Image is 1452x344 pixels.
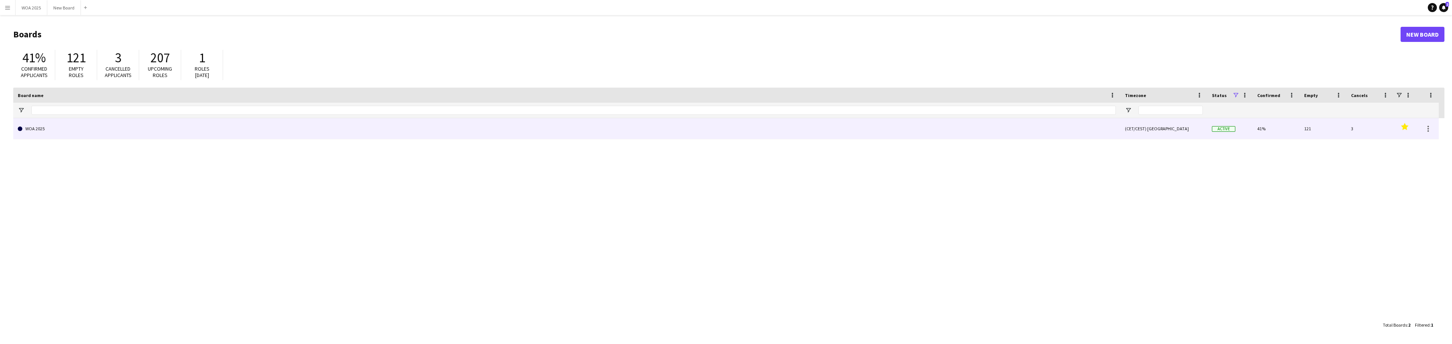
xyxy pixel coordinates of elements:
button: New Board [47,0,81,15]
span: Active [1212,126,1235,132]
span: 41% [22,49,46,66]
span: 2 [1446,2,1449,7]
span: Confirmed [1257,93,1280,98]
span: Timezone [1125,93,1146,98]
div: 121 [1300,118,1347,139]
button: Open Filter Menu [1125,107,1132,114]
a: New Board [1401,27,1444,42]
span: 1 [1431,322,1433,328]
span: 3 [115,49,121,66]
span: Upcoming roles [148,65,172,79]
span: Cancelled applicants [105,65,132,79]
span: 121 [67,49,86,66]
div: : [1383,318,1410,332]
button: WOA 2025 [16,0,47,15]
span: 1 [199,49,205,66]
span: Status [1212,93,1227,98]
button: Open Filter Menu [18,107,25,114]
input: Timezone Filter Input [1139,106,1203,115]
div: 41% [1253,118,1300,139]
span: Total Boards [1383,322,1407,328]
span: Empty [1304,93,1318,98]
span: Roles [DATE] [195,65,209,79]
div: (CET/CEST) [GEOGRAPHIC_DATA] [1120,118,1207,139]
span: Filtered [1415,322,1430,328]
span: Board name [18,93,43,98]
span: 207 [150,49,170,66]
input: Board name Filter Input [31,106,1116,115]
span: 2 [1408,322,1410,328]
span: Confirmed applicants [21,65,48,79]
span: Empty roles [69,65,84,79]
div: 3 [1347,118,1393,139]
span: Cancels [1351,93,1368,98]
div: : [1415,318,1433,332]
h1: Boards [13,29,1401,40]
a: WOA 2025 [18,118,1116,139]
a: 2 [1439,3,1448,12]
